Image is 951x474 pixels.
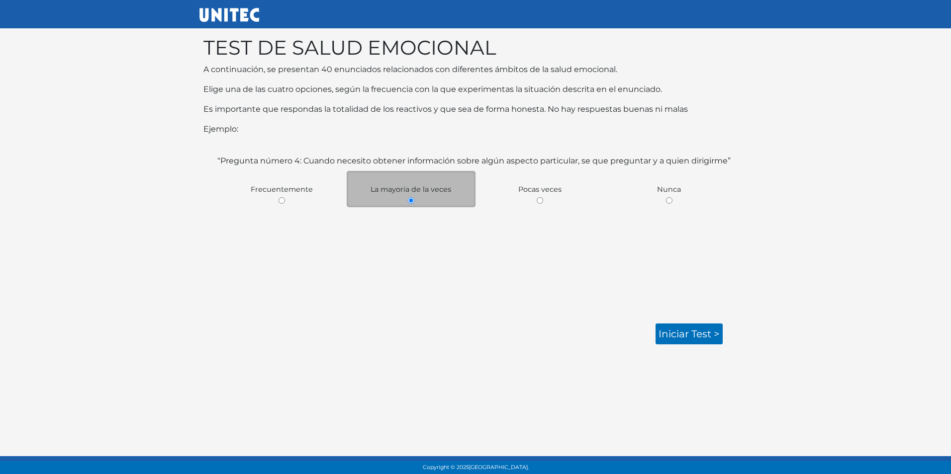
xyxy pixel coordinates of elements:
[371,185,451,194] span: La mayoria de la veces
[203,103,748,115] p: Es importante que respondas la totalidad de los reactivos y que sea de forma honesta. No hay resp...
[657,185,681,194] span: Nunca
[469,464,529,471] span: [GEOGRAPHIC_DATA].
[203,36,748,60] h1: TEST DE SALUD EMOCIONAL
[203,83,748,95] p: Elige una de las cuatro opciones, según la frecuencia con la que experimentas la situación descri...
[251,185,313,194] span: Frecuentemente
[203,64,748,76] p: A continuación, se presentan 40 enunciados relacionados con diferentes ámbitos de la salud emocio...
[518,185,562,194] span: Pocas veces
[199,8,259,22] img: UNITEC
[656,323,723,344] a: Iniciar test >
[203,123,748,135] p: Ejemplo:
[217,155,731,167] label: “Pregunta número 4: Cuando necesito obtener información sobre algún aspecto particular, se que pr...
